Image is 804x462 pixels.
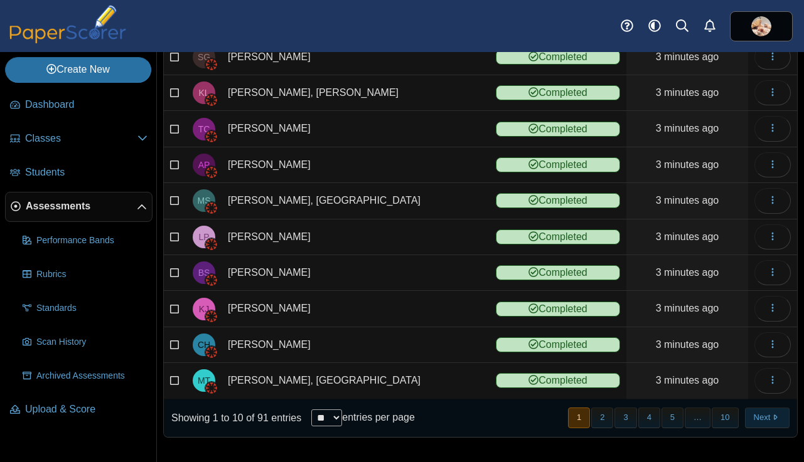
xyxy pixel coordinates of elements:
time: Oct 10, 2025 at 11:46 AM [656,195,719,206]
span: Classes [25,132,137,145]
td: [PERSON_NAME] [222,111,490,147]
time: Oct 10, 2025 at 11:46 AM [656,303,719,313]
a: Create New [5,57,151,82]
a: Classes [5,124,153,154]
img: canvas-logo.png [205,382,218,394]
td: [PERSON_NAME] [222,291,490,327]
td: [PERSON_NAME] [222,39,490,75]
span: Cristian Hernandez [198,340,210,349]
button: 1 [568,407,590,428]
button: 3 [614,407,636,428]
a: Scan History [18,327,153,357]
span: Completed [496,229,620,244]
span: Ashlyn Phillips [198,160,210,169]
img: canvas-logo.png [205,274,218,286]
span: Assessments [26,199,137,213]
span: Completed [496,193,620,208]
span: Koble Lewis [198,88,209,97]
span: Madison Suarez [198,196,211,205]
a: ps.oLgnKPhjOwC9RkPp [730,11,793,41]
span: Completed [496,157,620,172]
a: Assessments [5,192,153,222]
span: Archived Assessments [36,370,147,382]
img: canvas-logo.png [205,94,218,107]
img: canvas-logo.png [205,166,218,179]
button: 10 [712,407,738,428]
button: Next [745,407,790,428]
span: Jodie Wiggins [751,16,771,36]
button: 2 [591,407,613,428]
a: Standards [18,293,153,323]
span: Kinley Jennings [199,305,209,313]
span: Completed [496,302,620,317]
span: Completed [496,85,620,100]
time: Oct 10, 2025 at 11:46 AM [656,87,719,98]
img: PaperScorer [5,5,131,43]
td: [PERSON_NAME] [222,327,490,363]
td: [PERSON_NAME] [222,219,490,255]
button: 4 [638,407,660,428]
time: Oct 10, 2025 at 11:46 AM [656,375,719,386]
span: Sunny Griffith [198,53,210,61]
td: [PERSON_NAME], [GEOGRAPHIC_DATA] [222,363,490,399]
button: 5 [662,407,683,428]
span: Upload & Score [25,402,147,416]
span: Completed [496,122,620,137]
span: Completed [496,337,620,352]
div: Showing 1 to 10 of 91 entries [164,399,301,437]
span: Lydia Plunkett [198,233,209,241]
span: Completed [496,373,620,388]
span: Taylor Coleman [198,125,210,134]
td: [PERSON_NAME], [PERSON_NAME] [222,75,490,111]
a: Performance Bands [18,226,153,256]
span: Brinley Sullivan-Brooks [198,268,210,277]
a: Dashboard [5,90,153,120]
td: [PERSON_NAME], [GEOGRAPHIC_DATA] [222,183,490,219]
img: canvas-logo.png [205,202,218,214]
label: entries per page [342,412,415,423]
td: [PERSON_NAME] [222,147,490,183]
a: Alerts [696,13,724,40]
img: canvas-logo.png [205,58,218,71]
td: [PERSON_NAME] [222,255,490,291]
img: canvas-logo.png [205,130,218,143]
img: canvas-logo.png [205,346,218,359]
time: Oct 10, 2025 at 11:46 AM [656,159,719,170]
a: Upload & Score [5,395,153,425]
time: Oct 10, 2025 at 11:46 AM [656,339,719,350]
span: Performance Bands [36,234,147,247]
nav: pagination [567,407,790,428]
span: Students [25,165,147,179]
time: Oct 10, 2025 at 11:46 AM [656,231,719,242]
img: canvas-logo.png [205,238,218,251]
span: Completed [496,50,620,65]
img: ps.oLgnKPhjOwC9RkPp [751,16,771,36]
a: Rubrics [18,260,153,290]
span: Madison Triguero [198,376,210,385]
span: Dashboard [25,98,147,112]
time: Oct 10, 2025 at 11:46 AM [656,267,719,278]
span: Completed [496,265,620,280]
span: Scan History [36,336,147,349]
span: … [685,407,710,428]
time: Oct 10, 2025 at 11:46 AM [656,51,719,62]
time: Oct 10, 2025 at 11:46 AM [656,123,719,134]
a: Students [5,158,153,188]
a: Archived Assessments [18,361,153,391]
span: Rubrics [36,268,147,281]
a: PaperScorer [5,34,131,45]
span: Standards [36,302,147,315]
img: canvas-logo.png [205,310,218,323]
